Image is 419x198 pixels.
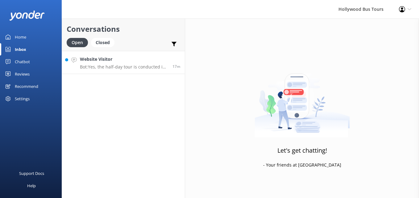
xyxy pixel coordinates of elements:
[15,93,30,105] div: Settings
[62,51,185,74] a: Website VisitorBot:Yes, the half-day tour is conducted in an enclosed bus.17m
[67,38,88,47] div: Open
[277,146,327,155] h3: Let's get chatting!
[91,38,114,47] div: Closed
[263,162,341,168] p: - Your friends at [GEOGRAPHIC_DATA]
[15,31,26,43] div: Home
[15,68,30,80] div: Reviews
[67,23,180,35] h2: Conversations
[15,56,30,68] div: Chatbot
[172,64,180,69] span: Sep 24 2025 08:24am (UTC -07:00) America/Tijuana
[15,80,38,93] div: Recommend
[67,39,91,46] a: Open
[9,10,45,21] img: yonder-white-logo.png
[255,60,350,138] img: artwork of a man stealing a conversation from at giant smartphone
[91,39,118,46] a: Closed
[80,64,168,70] p: Bot: Yes, the half-day tour is conducted in an enclosed bus.
[15,43,26,56] div: Inbox
[80,56,168,63] h4: Website Visitor
[19,167,44,179] div: Support Docs
[27,179,36,192] div: Help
